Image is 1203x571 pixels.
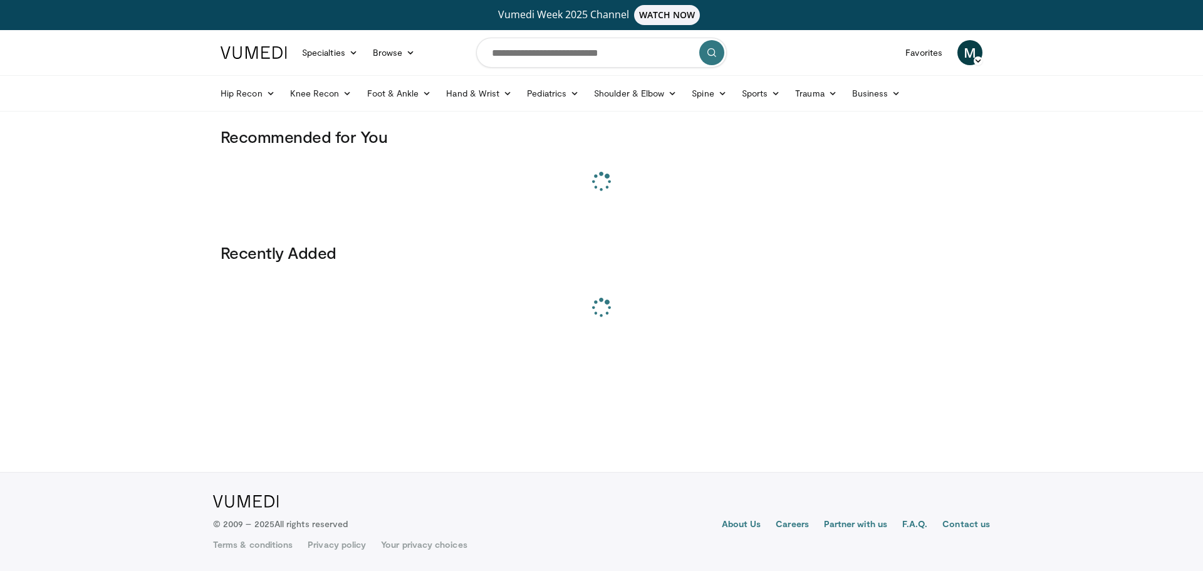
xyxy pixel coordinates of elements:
a: Hand & Wrist [439,81,519,106]
a: Spine [684,81,734,106]
span: All rights reserved [274,518,348,529]
a: Your privacy choices [381,538,467,551]
a: About Us [722,518,761,533]
a: Pediatrics [519,81,586,106]
a: Partner with us [824,518,887,533]
a: Business [845,81,909,106]
a: Hip Recon [213,81,283,106]
a: F.A.Q. [902,518,927,533]
a: Contact us [942,518,990,533]
a: Sports [734,81,788,106]
a: Specialties [294,40,365,65]
a: Favorites [898,40,950,65]
a: Careers [776,518,809,533]
a: Vumedi Week 2025 ChannelWATCH NOW [222,5,981,25]
span: WATCH NOW [634,5,700,25]
p: © 2009 – 2025 [213,518,348,530]
a: Knee Recon [283,81,360,106]
h3: Recommended for You [221,127,982,147]
a: Browse [365,40,423,65]
a: Shoulder & Elbow [586,81,684,106]
a: Foot & Ankle [360,81,439,106]
a: Trauma [788,81,845,106]
a: Terms & conditions [213,538,293,551]
a: Privacy policy [308,538,366,551]
h3: Recently Added [221,243,982,263]
img: VuMedi Logo [221,46,287,59]
a: M [957,40,982,65]
img: VuMedi Logo [213,495,279,508]
input: Search topics, interventions [476,38,727,68]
